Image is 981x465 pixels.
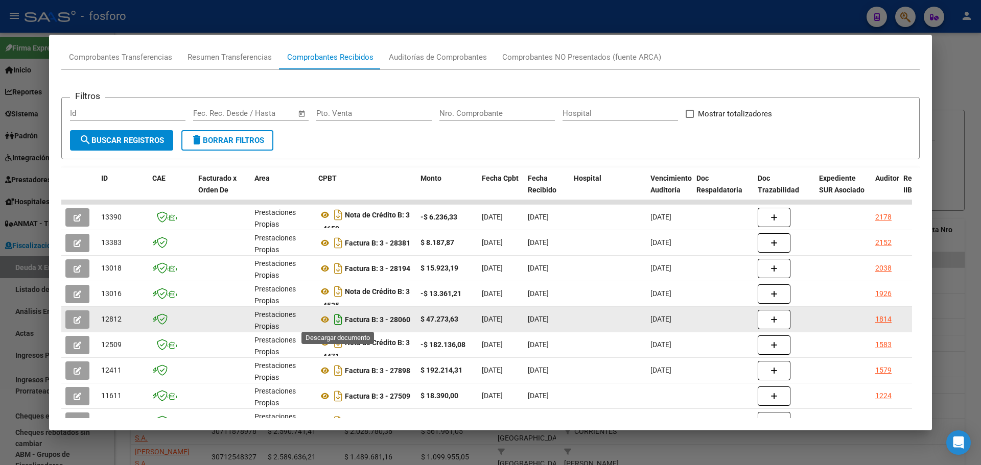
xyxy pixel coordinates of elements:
span: 13016 [101,289,122,298]
span: Doc Respaldatoria [696,174,742,194]
span: Vencimiento Auditoría [650,174,692,194]
span: [DATE] [482,391,503,400]
span: 13018 [101,264,122,272]
span: [DATE] [482,238,503,247]
span: [DATE] [482,315,503,323]
button: Borrar Filtros [181,130,273,151]
span: 11278 [101,417,122,425]
input: Fecha inicio [193,109,235,118]
div: Comprobantes NO Presentados (fuente ARCA) [502,52,661,63]
span: [DATE] [528,366,549,374]
datatable-header-cell: Doc Respaldatoria [692,167,754,212]
strong: -$ 182.136,08 [421,340,465,349]
span: 13390 [101,213,122,221]
i: Descargar documento [332,260,345,277]
span: Prestaciones Propias [254,310,296,330]
i: Descargar documento [332,311,345,328]
datatable-header-cell: ID [97,167,148,212]
i: Descargar documento [332,207,345,223]
datatable-header-cell: Retencion IIBB [899,167,940,212]
div: 2178 [875,211,892,223]
span: 12411 [101,366,122,374]
strong: -$ 13.361,21 [421,289,461,298]
span: Prestaciones Propias [254,412,296,432]
div: 1583 [875,339,892,351]
i: Descargar documento [332,413,345,430]
strong: $ 47.273,63 [421,315,458,323]
i: Descargar documento [332,283,345,300]
span: Prestaciones Propias [254,234,296,254]
strong: $ 8.187,87 [421,238,454,247]
span: [DATE] [528,315,549,323]
div: 728 [875,415,887,427]
i: Descargar documento [332,235,345,251]
span: [DATE] [528,238,549,247]
datatable-header-cell: Monto [416,167,478,212]
span: Prestaciones Propias [254,259,296,279]
div: Resumen Transferencias [188,52,272,63]
datatable-header-cell: Area [250,167,314,212]
span: [DATE] [528,289,549,298]
datatable-header-cell: Fecha Cpbt [478,167,524,212]
h3: Filtros [70,89,105,103]
strong: Nota de Crédito B: 3 - 4659 [318,211,410,233]
span: Monto [421,174,441,182]
span: [DATE] [650,366,671,374]
span: Buscar Registros [79,136,164,145]
span: ID [101,174,108,182]
datatable-header-cell: Auditoria [871,167,899,212]
span: Retencion IIBB [903,174,937,194]
span: [DATE] [482,213,503,221]
div: 1926 [875,288,892,300]
strong: Nota de Crédito B: 3 - 4535 [318,287,410,309]
i: Descargar documento [332,334,345,351]
div: Comprobantes Recibidos [287,52,373,63]
strong: Factura B: 3 - 27294 [345,418,410,426]
span: Fecha Recibido [528,174,556,194]
span: 11611 [101,391,122,400]
span: Mostrar totalizadores [698,108,772,120]
datatable-header-cell: Facturado x Orden De [194,167,250,212]
strong: $ 18.390,00 [421,391,458,400]
datatable-header-cell: Hospital [570,167,646,212]
strong: Factura B: 3 - 28194 [345,264,410,273]
span: [DATE] [528,213,549,221]
span: [DATE] [650,315,671,323]
datatable-header-cell: Expediente SUR Asociado [815,167,871,212]
span: Auditoria [875,174,905,182]
div: 2152 [875,237,892,249]
span: [DATE] [482,264,503,272]
datatable-header-cell: CAE [148,167,194,212]
span: Expediente SUR Asociado [819,174,865,194]
span: Doc Trazabilidad [758,174,799,194]
span: CPBT [318,174,337,182]
div: Auditorías de Comprobantes [389,52,487,63]
datatable-header-cell: Fecha Recibido [524,167,570,212]
strong: Factura B: 3 - 27898 [345,366,410,375]
span: [DATE] [482,340,503,349]
span: Facturado x Orden De [198,174,237,194]
span: [DATE] [650,340,671,349]
span: [DATE] [528,264,549,272]
span: 12812 [101,315,122,323]
span: [DATE] [528,417,549,425]
span: Prestaciones Propias [254,336,296,356]
strong: Factura B: 3 - 27509 [345,392,410,400]
span: Area [254,174,270,182]
div: 1579 [875,364,892,376]
datatable-header-cell: Vencimiento Auditoría [646,167,692,212]
span: CAE [152,174,166,182]
span: [DATE] [528,340,549,349]
span: Hospital [574,174,601,182]
span: [DATE] [650,417,671,425]
i: Descargar documento [332,388,345,404]
span: [DATE] [650,213,671,221]
div: 1224 [875,390,892,402]
mat-icon: search [79,134,91,146]
strong: Factura B: 3 - 28381 [345,239,410,247]
strong: -$ 6.236,33 [421,213,457,221]
datatable-header-cell: Doc Trazabilidad [754,167,815,212]
button: Open calendar [296,108,308,119]
span: 12509 [101,340,122,349]
div: Open Intercom Messenger [946,430,971,455]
